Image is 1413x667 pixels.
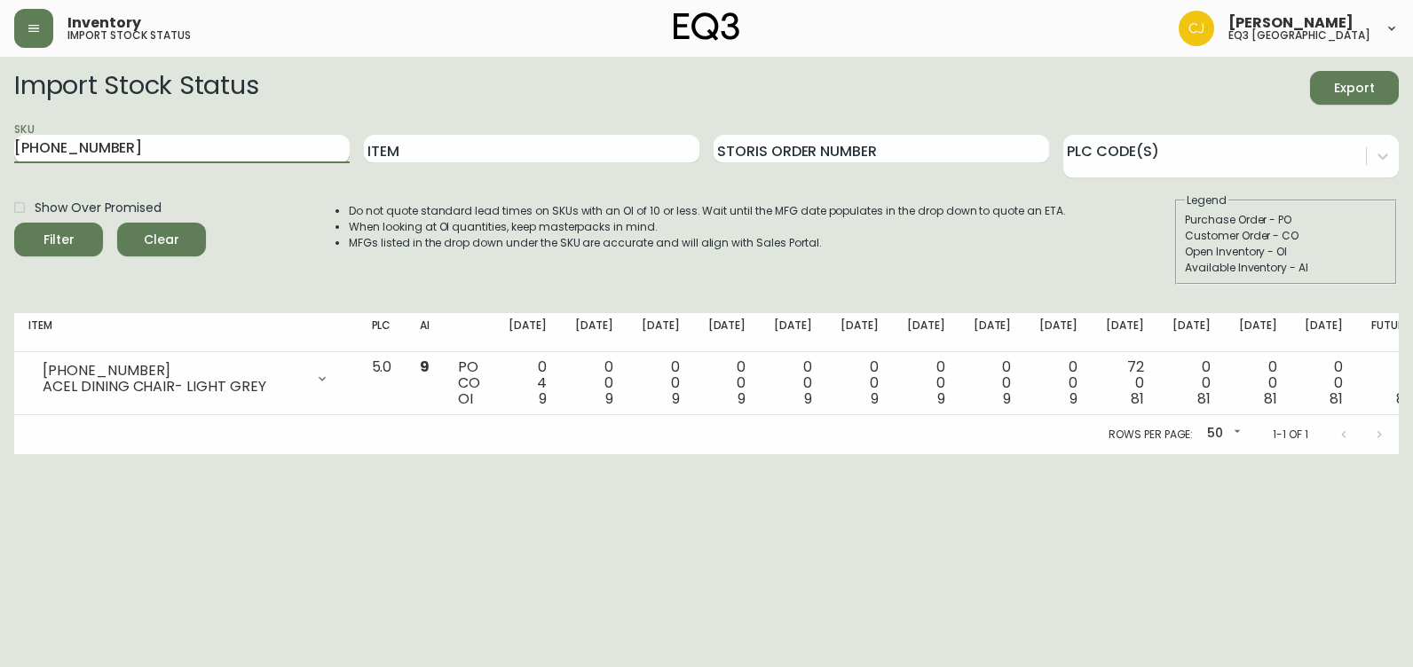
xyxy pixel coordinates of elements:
[871,388,879,409] span: 9
[28,359,343,398] div: [PHONE_NUMBER]ACEL DINING CHAIR- LIGHT GREY
[674,12,739,41] img: logo
[131,229,192,251] span: Clear
[494,313,561,352] th: [DATE]
[349,219,1066,235] li: When looking at OI quantities, keep masterpacks in mind.
[1109,427,1193,443] p: Rows per page:
[959,313,1026,352] th: [DATE]
[1185,228,1387,244] div: Customer Order - CO
[575,359,613,407] div: 0 0
[738,388,746,409] span: 9
[539,388,547,409] span: 9
[1324,77,1385,99] span: Export
[605,388,613,409] span: 9
[458,388,473,409] span: OI
[1225,313,1291,352] th: [DATE]
[1305,359,1343,407] div: 0 0
[1158,313,1225,352] th: [DATE]
[561,313,628,352] th: [DATE]
[1291,313,1357,352] th: [DATE]
[1330,388,1343,409] span: 81
[760,313,826,352] th: [DATE]
[43,363,304,379] div: [PHONE_NUMBER]
[694,313,761,352] th: [DATE]
[458,359,480,407] div: PO CO
[1025,313,1092,352] th: [DATE]
[1396,388,1409,409] span: 81
[1197,388,1211,409] span: 81
[907,359,945,407] div: 0 0
[1273,427,1308,443] p: 1-1 of 1
[1185,244,1387,260] div: Open Inventory - OI
[1106,359,1144,407] div: 72 0
[1185,260,1387,276] div: Available Inventory - AI
[14,313,358,352] th: Item
[1039,359,1078,407] div: 0 0
[1179,11,1214,46] img: 7836c8950ad67d536e8437018b5c2533
[1228,30,1370,41] h5: eq3 [GEOGRAPHIC_DATA]
[1185,212,1387,228] div: Purchase Order - PO
[841,359,879,407] div: 0 0
[1003,388,1011,409] span: 9
[937,388,945,409] span: 9
[893,313,959,352] th: [DATE]
[974,359,1012,407] div: 0 0
[804,388,812,409] span: 9
[1310,71,1399,105] button: Export
[1228,16,1354,30] span: [PERSON_NAME]
[420,357,430,377] span: 9
[1264,388,1277,409] span: 81
[349,203,1066,219] li: Do not quote standard lead times on SKUs with an OI of 10 or less. Wait until the MFG date popula...
[1371,359,1409,407] div: 0 0
[708,359,746,407] div: 0 0
[509,359,547,407] div: 0 4
[406,313,444,352] th: AI
[672,388,680,409] span: 9
[67,16,141,30] span: Inventory
[1172,359,1211,407] div: 0 0
[1092,313,1158,352] th: [DATE]
[43,229,75,251] div: Filter
[14,223,103,256] button: Filter
[642,359,680,407] div: 0 0
[1200,420,1244,449] div: 50
[628,313,694,352] th: [DATE]
[67,30,191,41] h5: import stock status
[1131,388,1144,409] span: 81
[43,379,304,395] div: ACEL DINING CHAIR- LIGHT GREY
[358,352,407,415] td: 5.0
[349,235,1066,251] li: MFGs listed in the drop down under the SKU are accurate and will align with Sales Portal.
[1185,192,1228,208] legend: Legend
[826,313,893,352] th: [DATE]
[14,71,258,105] h2: Import Stock Status
[117,223,206,256] button: Clear
[774,359,812,407] div: 0 0
[1239,359,1277,407] div: 0 0
[35,199,162,217] span: Show Over Promised
[358,313,407,352] th: PLC
[1070,388,1078,409] span: 9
